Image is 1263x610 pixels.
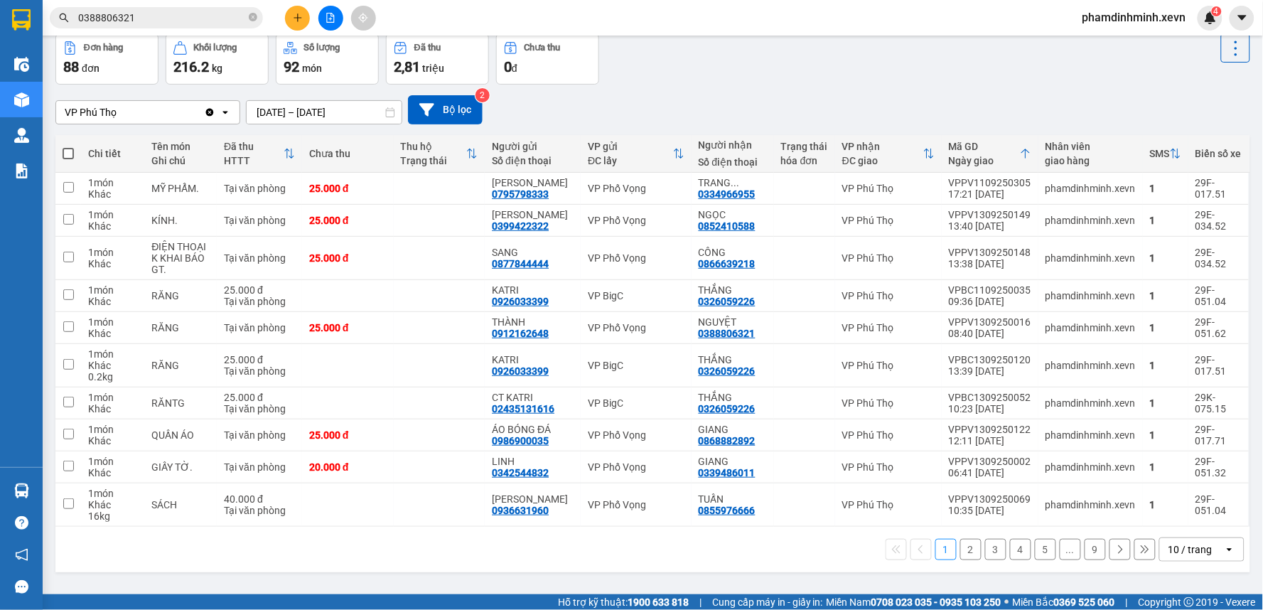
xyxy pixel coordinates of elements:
[309,215,387,226] div: 25.000 đ
[492,354,574,365] div: KATRI
[781,141,828,152] div: Trạng thái
[492,177,574,188] div: LÊ TUẤN
[588,360,684,371] div: VP BigC
[492,209,574,220] div: THẢO LINH
[15,548,28,562] span: notification
[942,135,1038,173] th: Toggle SortBy
[492,505,549,516] div: 0936631960
[492,493,574,505] div: KIM THANH
[1085,539,1106,560] button: 9
[949,188,1031,200] div: 17:21 [DATE]
[151,397,210,409] div: RĂNTG
[525,43,561,53] div: Chưa thu
[949,456,1031,467] div: VPPV1309250002
[842,215,935,226] div: VP Phú Thọ
[1071,9,1198,26] span: phamdinhminh.xevn
[14,164,29,178] img: solution-icon
[88,247,137,258] div: 1 món
[1204,11,1217,24] img: icon-new-feature
[699,209,767,220] div: NGỌC
[224,215,295,226] div: Tại văn phòng
[1035,539,1056,560] button: 5
[1046,215,1136,226] div: phamdinhminh.xevn
[949,493,1031,505] div: VPPV1309250069
[1046,290,1136,301] div: phamdinhminh.xevn
[401,141,467,152] div: Thu hộ
[309,461,387,473] div: 20.000 đ
[949,258,1031,269] div: 13:38 [DATE]
[492,141,574,152] div: Người gửi
[88,177,137,188] div: 1 món
[1150,252,1181,264] div: 1
[949,435,1031,446] div: 12:11 [DATE]
[699,365,756,377] div: 0326059226
[84,43,123,53] div: Đơn hàng
[1195,247,1242,269] div: 29E-034.52
[588,397,684,409] div: VP BigC
[88,403,137,414] div: Khác
[1195,148,1242,159] div: Biển số xe
[284,58,299,75] span: 92
[224,365,295,377] div: Tại văn phòng
[496,33,599,85] button: Chưa thu0đ
[249,13,257,21] span: close-circle
[1150,429,1181,441] div: 1
[699,296,756,307] div: 0326059226
[1150,397,1181,409] div: 1
[842,360,935,371] div: VP Phú Thọ
[285,6,310,31] button: plus
[394,58,420,75] span: 2,81
[386,33,489,85] button: Đã thu2,81 triệu
[835,135,942,173] th: Toggle SortBy
[1060,539,1081,560] button: ...
[88,284,137,296] div: 1 món
[699,505,756,516] div: 0855976666
[14,483,29,498] img: warehouse-icon
[588,499,684,510] div: VP Phố Vọng
[88,328,137,339] div: Khác
[1150,215,1181,226] div: 1
[628,596,689,608] strong: 1900 633 818
[88,456,137,467] div: 1 món
[220,107,231,118] svg: open
[88,148,137,159] div: Chi tiết
[731,177,740,188] span: ...
[1184,597,1194,607] span: copyright
[293,13,303,23] span: plus
[151,461,210,473] div: GIẤY TỜ.
[88,348,137,360] div: 1 món
[194,43,237,53] div: Khối lượng
[88,371,137,382] div: 0.2 kg
[224,505,295,516] div: Tại văn phòng
[949,177,1031,188] div: VPPV1109250305
[949,365,1031,377] div: 13:39 [DATE]
[588,215,684,226] div: VP Phố Vọng
[1046,155,1136,166] div: giao hàng
[224,354,295,365] div: 25.000 đ
[1005,599,1009,605] span: ⚪️
[1150,183,1181,194] div: 1
[1046,252,1136,264] div: phamdinhminh.xevn
[949,284,1031,296] div: VPBC1109250035
[699,403,756,414] div: 0326059226
[63,58,79,75] span: 88
[224,141,284,152] div: Đã thu
[949,424,1031,435] div: VPPV1309250122
[699,467,756,478] div: 0339486011
[1150,322,1181,333] div: 1
[581,135,691,173] th: Toggle SortBy
[960,539,982,560] button: 2
[18,103,169,127] b: GỬI : VP Phú Thọ
[1046,397,1136,409] div: phamdinhminh.xevn
[842,252,935,264] div: VP Phú Thọ
[1150,461,1181,473] div: 1
[949,467,1031,478] div: 06:41 [DATE]
[78,10,246,26] input: Tìm tên, số ĐT hoặc mã đơn
[949,403,1031,414] div: 10:23 [DATE]
[1168,542,1213,557] div: 10 / trang
[475,88,490,102] sup: 2
[699,188,756,200] div: 0334966955
[588,290,684,301] div: VP BigC
[1230,6,1254,31] button: caret-down
[309,322,387,333] div: 25.000 đ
